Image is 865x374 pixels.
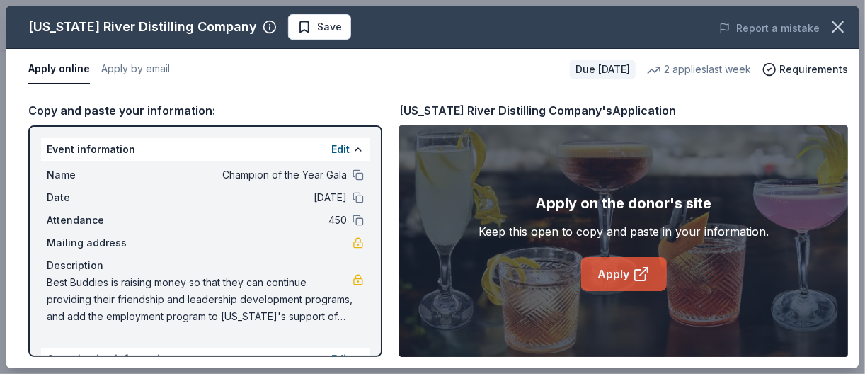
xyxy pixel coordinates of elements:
button: Apply by email [101,55,170,84]
div: Due [DATE] [570,59,636,79]
button: Requirements [762,61,848,78]
span: Best Buddies is raising money so that they can continue providing their friendship and leadership... [47,274,353,325]
div: [US_STATE] River Distilling Company's Application [399,101,676,120]
div: 2 applies last week [647,61,751,78]
button: Save [288,14,351,40]
span: Date [47,189,142,206]
div: [US_STATE] River Distilling Company [28,16,257,38]
div: Organization information [41,348,370,370]
div: Copy and paste your information: [28,101,382,120]
button: Edit [331,141,350,158]
span: Champion of the Year Gala [142,166,347,183]
span: Save [317,18,342,35]
span: 450 [142,212,347,229]
a: Apply [581,257,667,291]
div: Apply on the donor's site [536,192,712,215]
div: Keep this open to copy and paste in your information. [479,223,769,240]
span: [DATE] [142,189,347,206]
button: Edit [331,351,350,368]
div: Description [47,257,364,274]
button: Report a mistake [719,20,820,37]
span: Name [47,166,142,183]
div: Event information [41,138,370,161]
span: Mailing address [47,234,142,251]
button: Apply online [28,55,90,84]
span: Attendance [47,212,142,229]
span: Requirements [779,61,848,78]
